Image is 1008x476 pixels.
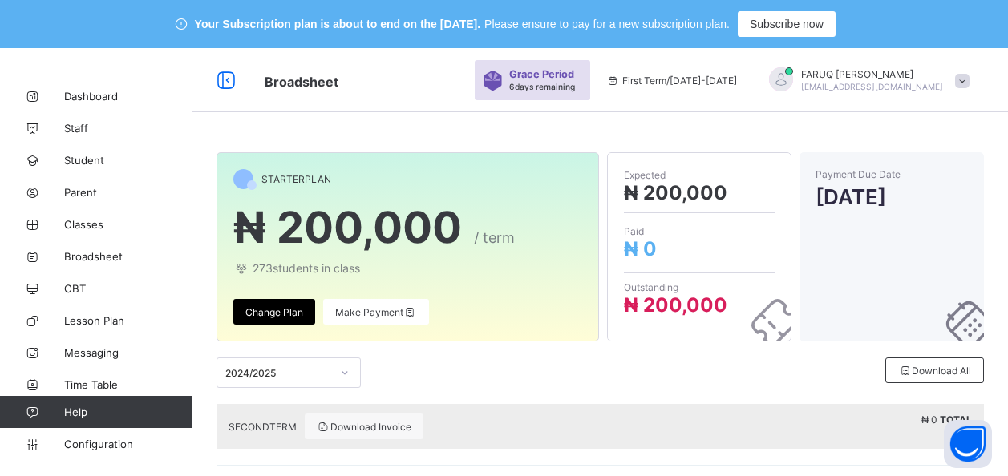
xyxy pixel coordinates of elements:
span: Broadsheet [64,250,192,263]
span: Help [64,405,192,418]
b: TOTAL [940,413,972,426]
span: ₦ 200,000 [233,201,462,253]
span: session/term information [606,75,737,87]
span: Change Plan [245,306,303,318]
span: Make Payment [335,306,417,318]
span: SECOND TERM [229,421,297,433]
span: Paid [624,225,775,237]
span: Payment Due Date [816,168,968,180]
span: Grace Period [509,68,574,80]
span: [DATE] [816,184,968,209]
img: sticker-purple.71386a28dfed39d6af7621340158ba97.svg [483,71,503,91]
span: ₦ 200,000 [624,181,727,204]
span: Lesson Plan [64,314,192,327]
span: Student [64,154,192,167]
span: Download Invoice [317,421,411,433]
span: Parent [64,186,192,199]
span: Please ensure to pay for a new subscription plan. [484,18,730,30]
span: Messaging [64,346,192,359]
div: FARUQUMAR [753,67,978,94]
span: Broadsheet [265,74,338,90]
span: [EMAIL_ADDRESS][DOMAIN_NAME] [801,82,943,91]
div: 2024/2025 [225,367,331,379]
span: Outstanding [624,281,775,293]
span: Configuration [64,438,192,450]
span: Expected [624,169,775,181]
span: Time Table [64,378,192,391]
span: CBT [64,282,192,295]
span: Staff [64,122,192,135]
button: Open asap [944,420,992,468]
span: Subscribe now [750,18,824,30]
span: / term [474,229,515,246]
span: Your Subscription plan is about to end on the [DATE]. [195,18,480,30]
span: 273 students in class [233,261,582,275]
span: ₦ 0 [921,413,937,426]
span: Download All [898,365,971,377]
span: 6 days remaining [509,82,575,91]
span: Classes [64,218,192,231]
span: ₦ 0 [624,237,657,260]
span: ₦ 200,000 [624,293,727,317]
span: Dashboard [64,90,192,103]
span: FARUQ [PERSON_NAME] [801,68,943,80]
span: STARTER PLAN [261,173,331,185]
